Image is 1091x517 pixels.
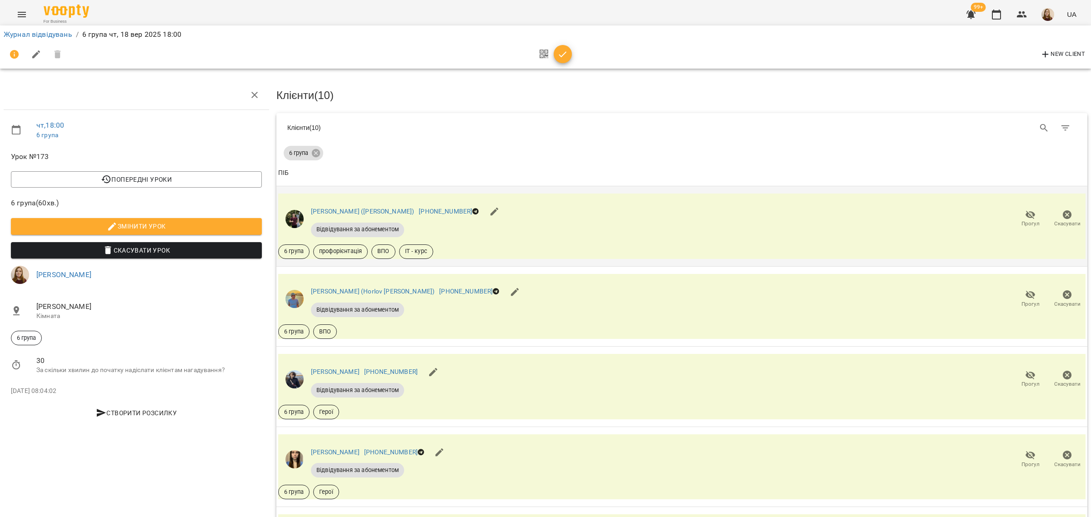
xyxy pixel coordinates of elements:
[1054,380,1081,388] span: Скасувати
[364,448,418,456] a: [PHONE_NUMBER]
[1054,300,1081,308] span: Скасувати
[11,218,262,234] button: Змінити урок
[1055,117,1076,139] button: Фільтр
[311,466,404,474] span: Відвідування за абонементом
[82,29,181,40] p: 6 група чт, 18 вер 2025 18:00
[76,29,79,40] li: /
[1040,49,1085,60] span: New Client
[285,210,304,228] img: 3fb94f3c6821fb54f8d45c9f08c7b188.jpg
[279,488,309,496] span: 6 група
[287,123,677,132] div: Клієнти ( 10 )
[1038,47,1087,62] button: New Client
[11,387,262,396] p: [DATE] 08:04:02
[276,89,1087,101] h3: Клієнти ( 10 )
[11,331,42,345] div: 6 група
[284,146,323,160] div: 6 група
[1067,10,1076,19] span: UA
[15,408,258,418] span: Створити розсилку
[1049,206,1086,232] button: Скасувати
[1049,447,1086,472] button: Скасувати
[1049,367,1086,392] button: Скасувати
[276,113,1087,142] div: Table Toolbar
[1012,367,1049,392] button: Прогул
[285,450,304,468] img: bc51050cb924a22195778a15620f8560.png
[284,149,314,157] span: 6 група
[36,270,91,279] a: [PERSON_NAME]
[278,168,1086,179] span: ПІБ
[11,242,262,258] button: Скасувати Урок
[44,19,89,25] span: For Business
[11,334,41,342] span: 6 група
[36,355,262,366] span: 30
[1054,461,1081,468] span: Скасувати
[314,488,339,496] span: Герої
[278,168,289,179] div: ПІБ
[11,171,262,188] button: Попередні уроки
[314,328,336,336] span: ВПО
[311,306,404,314] span: Відвідування за абонементом
[36,121,64,129] a: чт , 18:00
[311,368,360,375] a: [PERSON_NAME]
[36,312,262,321] p: Кімната
[1021,461,1040,468] span: Прогул
[971,3,986,12] span: 99+
[285,290,304,308] img: 90d1051ba554687bd2bbd0f3f07b7c76.jpg
[279,247,309,255] span: 6 група
[11,4,33,25] button: Menu
[4,29,1087,40] nav: breadcrumb
[314,408,339,416] span: Герої
[311,386,404,394] span: Відвідування за абонементом
[439,288,493,295] a: [PHONE_NUMBER]
[4,30,72,39] a: Журнал відвідувань
[36,131,58,139] a: 6 група
[285,370,304,388] img: 54e63aade4f0bd5f462ed723c5f561e5.png
[1012,447,1049,472] button: Прогул
[18,174,255,185] span: Попередні уроки
[1012,206,1049,232] button: Прогул
[44,5,89,18] img: Voopty Logo
[278,168,289,179] div: Sort
[1041,8,1054,21] img: 31d75883915eed6aae08499d2e641b33.jpg
[311,448,360,456] a: [PERSON_NAME]
[18,245,255,256] span: Скасувати Урок
[279,328,309,336] span: 6 група
[36,301,262,312] span: [PERSON_NAME]
[1021,380,1040,388] span: Прогул
[18,221,255,232] span: Змінити урок
[311,225,404,234] span: Відвідування за абонементом
[11,151,262,162] span: Урок №173
[1033,117,1055,139] button: Search
[311,208,414,215] a: [PERSON_NAME] ([PERSON_NAME])
[11,266,29,284] img: 31d75883915eed6aae08499d2e641b33.jpg
[1063,6,1080,23] button: UA
[1054,220,1081,228] span: Скасувати
[1021,300,1040,308] span: Прогул
[1012,286,1049,312] button: Прогул
[11,405,262,421] button: Створити розсилку
[11,198,262,209] span: 6 група ( 60 хв. )
[372,247,395,255] span: ВПО
[311,288,435,295] a: [PERSON_NAME] (Horlov [PERSON_NAME])
[314,247,367,255] span: профорієнтація
[400,247,433,255] span: IT - курс
[1049,286,1086,312] button: Скасувати
[36,366,262,375] p: За скільки хвилин до початку надіслати клієнтам нагадування?
[1021,220,1040,228] span: Прогул
[364,368,418,375] a: [PHONE_NUMBER]
[419,208,472,215] a: [PHONE_NUMBER]
[279,408,309,416] span: 6 група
